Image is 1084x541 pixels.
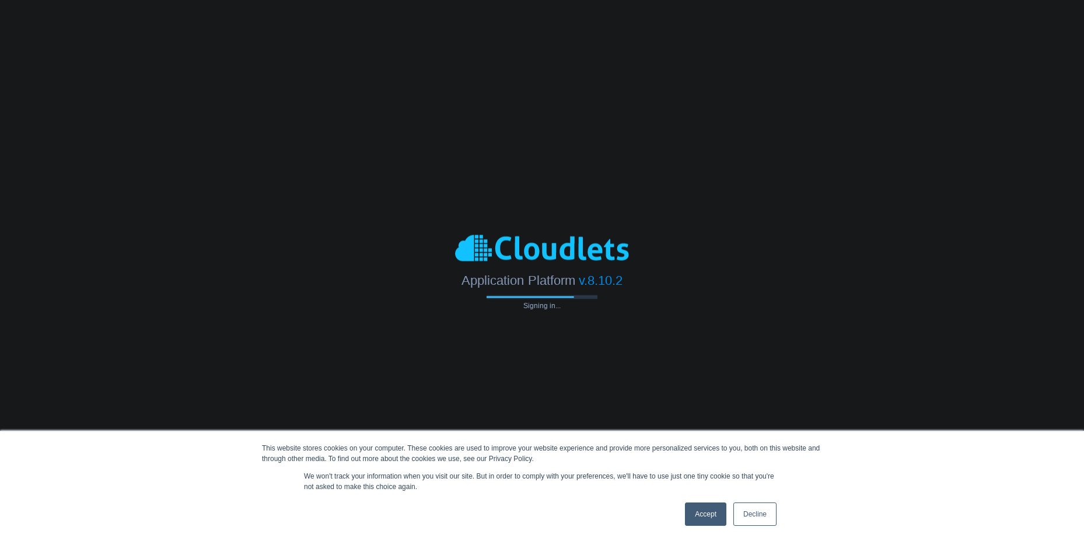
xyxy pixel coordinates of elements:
a: Decline [733,502,777,526]
a: Accept [685,502,726,526]
span: Application Platform [461,273,575,287]
div: This website stores cookies on your computer. These cookies are used to improve your website expe... [262,443,822,464]
img: cloudlets-logo-300x55.svg [454,232,630,264]
span: v.8.10.2 [579,273,623,287]
p: We won't track your information when you visit our site. But in order to comply with your prefere... [304,471,780,492]
span: Signing in... [487,301,597,309]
